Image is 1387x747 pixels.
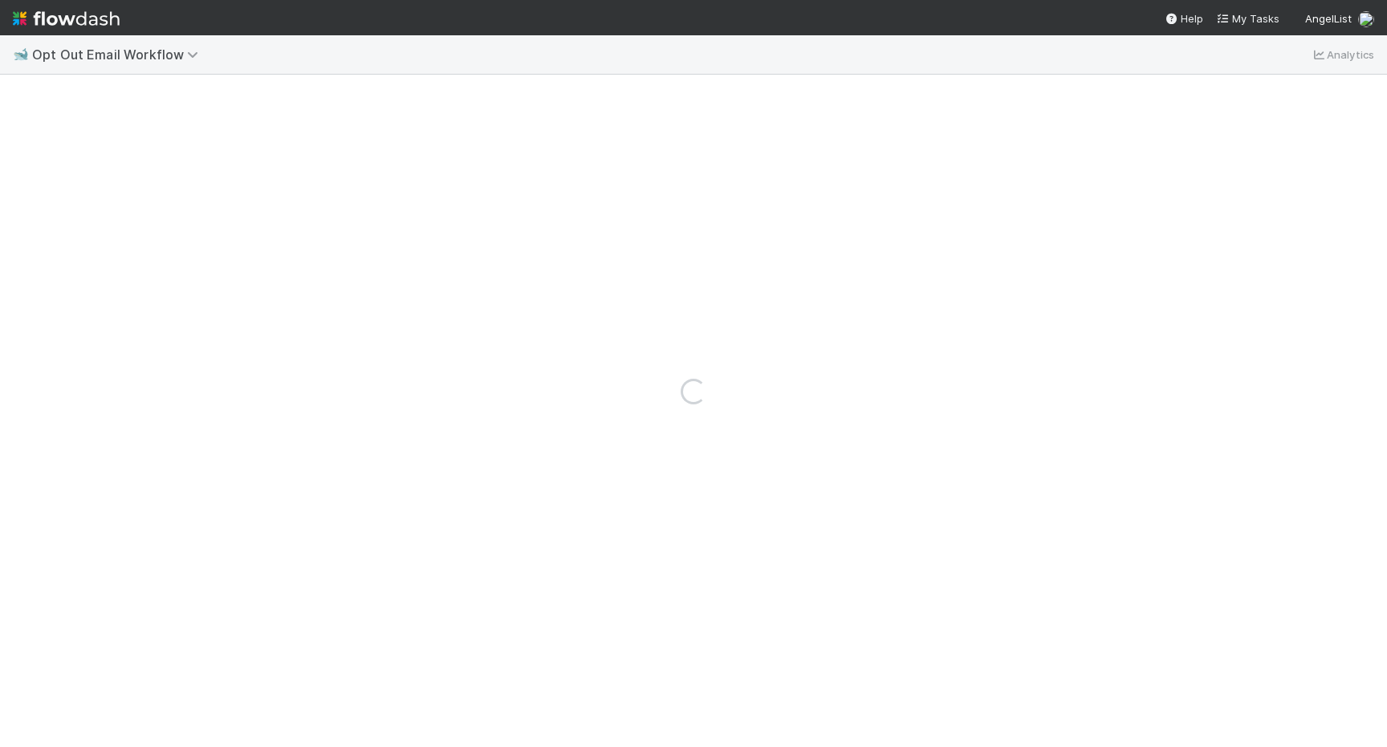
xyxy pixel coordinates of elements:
span: AngelList [1305,12,1352,25]
div: Help [1165,10,1203,26]
a: My Tasks [1216,10,1279,26]
img: logo-inverted-e16ddd16eac7371096b0.svg [13,5,120,32]
span: My Tasks [1216,12,1279,25]
img: avatar_15e6a745-65a2-4f19-9667-febcb12e2fc8.png [1358,11,1374,27]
